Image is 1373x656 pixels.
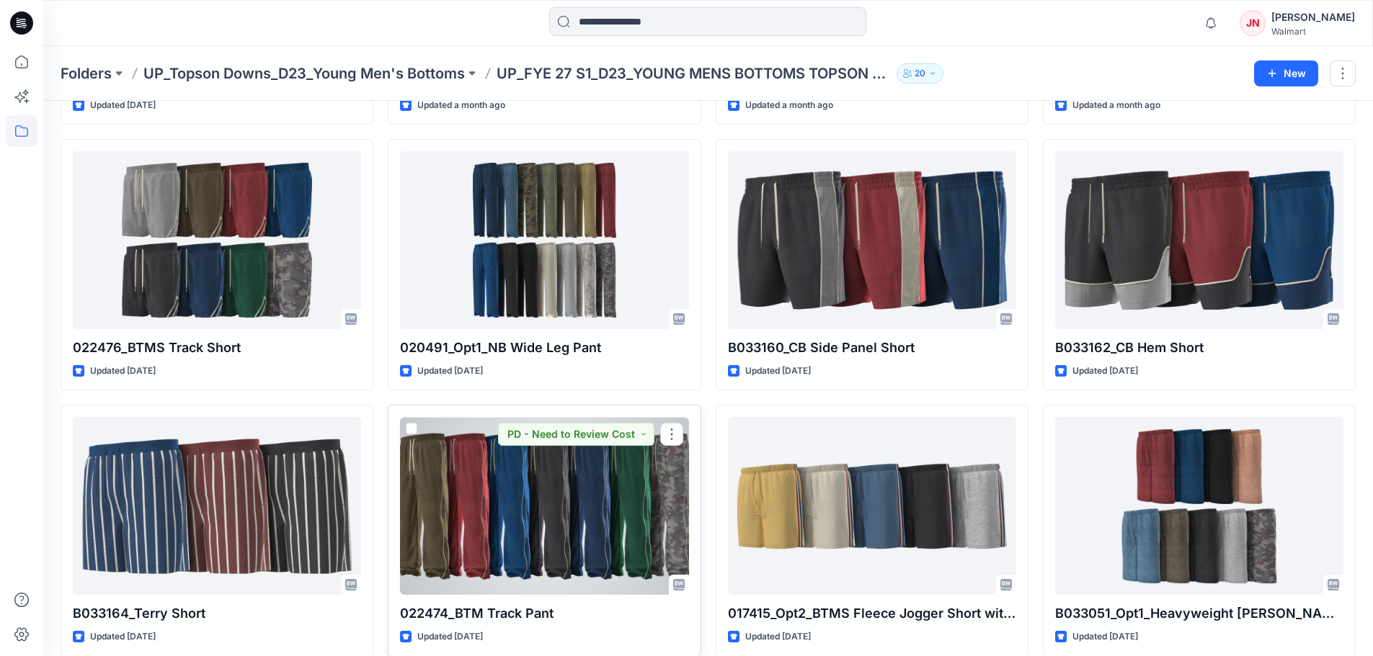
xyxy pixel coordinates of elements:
[90,98,156,113] p: Updated [DATE]
[897,63,943,84] button: 20
[1072,364,1138,379] p: Updated [DATE]
[73,603,361,624] p: B033164_Terry Short
[497,63,891,84] p: UP_FYE 27 S1_D23_YOUNG MENS BOTTOMS TOPSON DOWNS
[1072,629,1138,644] p: Updated [DATE]
[1240,10,1266,36] div: JN
[745,629,811,644] p: Updated [DATE]
[745,364,811,379] p: Updated [DATE]
[143,63,465,84] a: UP_Topson Downs_D23_Young Men's Bottoms
[745,98,833,113] p: Updated a month ago
[61,63,112,84] a: Folders
[73,338,361,358] p: 022476_BTMS Track Short
[73,151,361,329] a: 022476_BTMS Track Short
[728,603,1016,624] p: 017415_Opt2_BTMS Fleece Jogger Short with Taping
[1055,603,1343,624] p: B033051_Opt1_Heavyweight [PERSON_NAME]
[90,629,156,644] p: Updated [DATE]
[400,417,688,595] a: 022474_BTM Track Pant
[1055,338,1343,358] p: B033162_CB Hem Short
[1254,60,1318,86] button: New
[728,338,1016,358] p: B033160_CB Side Panel Short
[1055,417,1343,595] a: B033051_Opt1_Heavyweight Baggy Short
[1271,9,1355,26] div: [PERSON_NAME]
[1055,151,1343,329] a: B033162_CB Hem Short
[417,629,483,644] p: Updated [DATE]
[728,151,1016,329] a: B033160_CB Side Panel Short
[73,417,361,595] a: B033164_Terry Short
[915,66,925,81] p: 20
[400,603,688,624] p: 022474_BTM Track Pant
[90,364,156,379] p: Updated [DATE]
[417,98,505,113] p: Updated a month ago
[1271,26,1355,37] div: Walmart
[400,151,688,329] a: 020491_Opt1_NB Wide Leg Pant
[417,364,483,379] p: Updated [DATE]
[1072,98,1160,113] p: Updated a month ago
[728,417,1016,595] a: 017415_Opt2_BTMS Fleece Jogger Short with Taping
[400,338,688,358] p: 020491_Opt1_NB Wide Leg Pant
